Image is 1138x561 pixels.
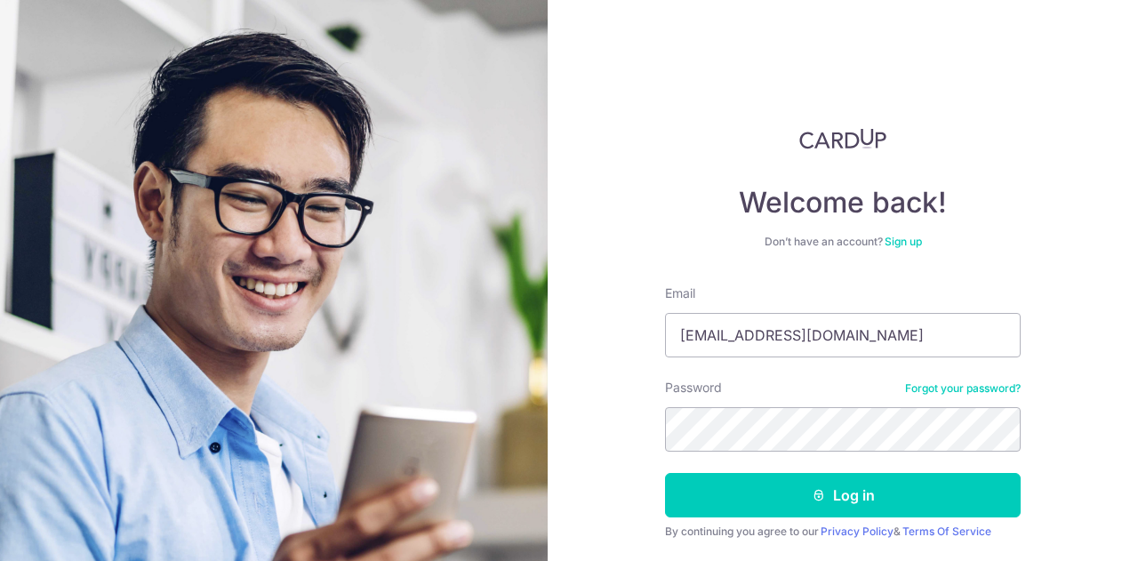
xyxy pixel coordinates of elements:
[665,185,1021,220] h4: Welcome back!
[665,285,695,302] label: Email
[821,525,894,538] a: Privacy Policy
[885,235,922,248] a: Sign up
[665,313,1021,357] input: Enter your Email
[905,381,1021,396] a: Forgot your password?
[665,235,1021,249] div: Don’t have an account?
[665,525,1021,539] div: By continuing you agree to our &
[799,128,886,149] img: CardUp Logo
[902,525,991,538] a: Terms Of Service
[665,473,1021,517] button: Log in
[665,379,722,397] label: Password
